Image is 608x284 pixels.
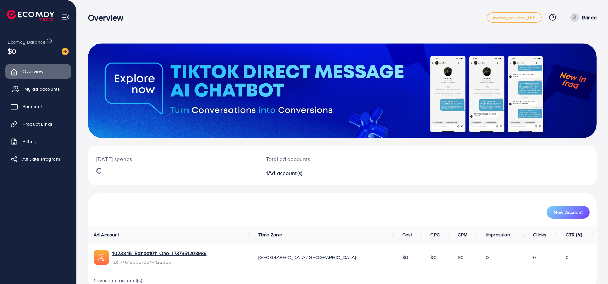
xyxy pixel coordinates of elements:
span: Ecomdy Balance [8,39,46,46]
span: My ad accounts [24,85,60,92]
span: Cost [402,231,412,238]
span: Payment [22,103,42,110]
span: [GEOGRAPHIC_DATA]/[GEOGRAPHIC_DATA] [258,254,356,261]
span: Impression [486,231,510,238]
a: Product Links [5,117,71,131]
img: image [62,48,69,55]
a: Banda [567,13,597,22]
span: ID: 7461866575944122385 [112,258,207,265]
a: Affiliate Program [5,152,71,166]
p: Banda [582,13,597,22]
a: Billing [5,134,71,148]
span: 1 available account(s) [94,277,143,284]
span: Overview [22,68,43,75]
span: metap_pakistan_001 [493,15,536,20]
a: My ad accounts [5,82,71,96]
p: Total ad accounts [266,155,376,163]
img: menu [62,13,70,21]
span: Affiliate Program [22,155,60,162]
span: New Account [554,210,583,215]
span: CPM [458,231,467,238]
span: 0 [533,254,536,261]
span: CPC [431,231,440,238]
span: $0 [8,46,16,56]
span: Clicks [533,231,546,238]
span: $0 [458,254,464,261]
a: Overview [5,64,71,78]
span: 0 [566,254,569,261]
span: CTR (%) [566,231,582,238]
span: Ad Account [94,231,119,238]
img: logo [7,10,54,21]
span: $0 [431,254,437,261]
span: Ad account(s) [268,169,302,177]
a: Payment [5,99,71,113]
a: metap_pakistan_001 [487,12,542,23]
span: Product Links [22,120,53,127]
h3: Overview [88,13,129,23]
h2: 1 [266,170,376,176]
span: 0 [486,254,489,261]
p: [DATE] spends [96,155,249,163]
img: ic-ads-acc.e4c84228.svg [94,250,109,265]
span: Billing [22,138,36,145]
span: Time Zone [258,231,282,238]
span: $0 [402,254,408,261]
a: 1023845_Banda1011 One_1737351208986 [112,250,207,257]
button: New Account [547,206,590,219]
